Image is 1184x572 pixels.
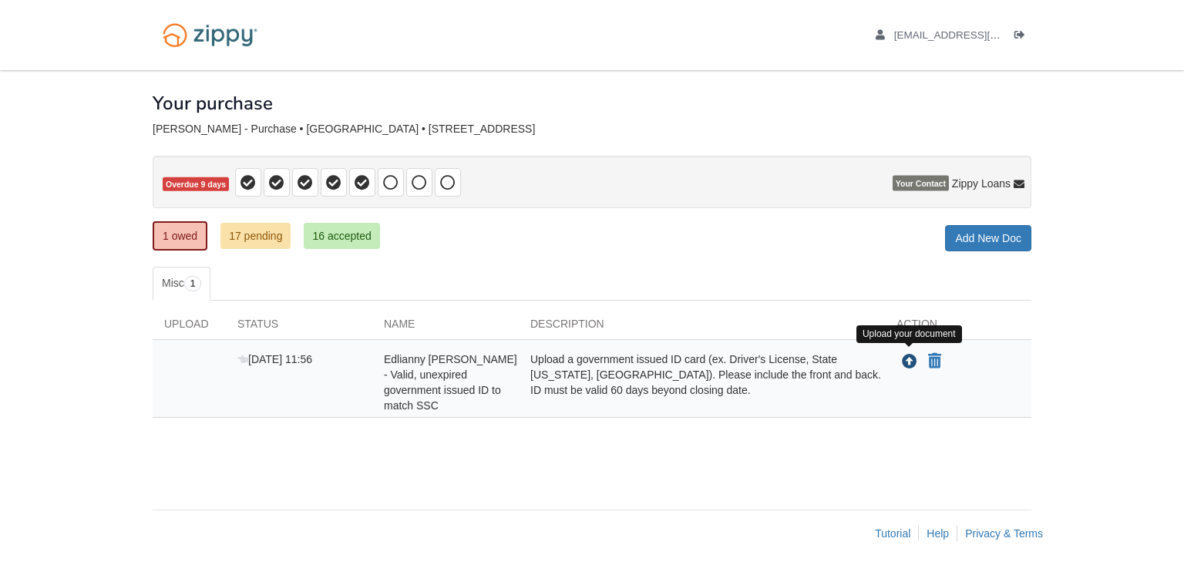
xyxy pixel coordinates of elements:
[900,352,919,372] button: Upload Edlianny Rincon - Valid, unexpired government issued ID to match SSC
[856,325,962,343] div: Upload your document
[220,223,291,249] a: 17 pending
[163,177,229,192] span: Overdue 9 days
[153,316,226,339] div: Upload
[184,276,202,291] span: 1
[153,123,1031,136] div: [PERSON_NAME] - Purchase • [GEOGRAPHIC_DATA] • [STREET_ADDRESS]
[965,527,1043,540] a: Privacy & Terms
[876,29,1071,45] a: edit profile
[153,221,207,251] a: 1 owed
[1014,29,1031,45] a: Log out
[237,353,312,365] span: [DATE] 11:56
[372,316,519,339] div: Name
[304,223,379,249] a: 16 accepted
[384,353,517,412] span: Edlianny [PERSON_NAME] - Valid, unexpired government issued ID to match SSC
[153,267,210,301] a: Misc
[226,316,372,339] div: Status
[153,93,273,113] h1: Your purchase
[885,316,1031,339] div: Action
[893,176,949,191] span: Your Contact
[927,352,943,371] button: Declare Edlianny Rincon - Valid, unexpired government issued ID to match SSC not applicable
[952,176,1011,191] span: Zippy Loans
[945,225,1031,251] a: Add New Doc
[875,527,910,540] a: Tutorial
[153,15,267,55] img: Logo
[519,352,885,413] div: Upload a government issued ID card (ex. Driver's License, State [US_STATE], [GEOGRAPHIC_DATA]). P...
[927,527,949,540] a: Help
[519,316,885,339] div: Description
[894,29,1071,41] span: edliannyrincon@gmail.com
